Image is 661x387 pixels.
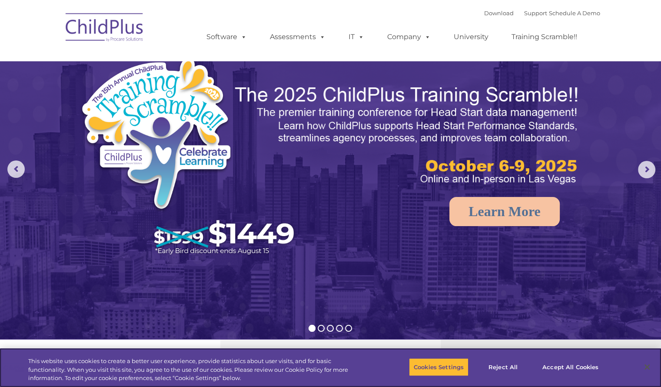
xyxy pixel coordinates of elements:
a: Download [484,10,514,17]
font: | [484,10,600,17]
button: Close [638,357,657,377]
img: ChildPlus by Procare Solutions [61,7,148,50]
a: Support [524,10,547,17]
a: Schedule A Demo [549,10,600,17]
button: Cookies Settings [409,358,468,376]
a: Software [198,28,256,46]
span: Last name [121,57,147,64]
a: University [445,28,497,46]
button: Accept All Cookies [538,358,603,376]
a: Learn More [449,197,560,226]
div: This website uses cookies to create a better user experience, provide statistics about user visit... [28,357,364,383]
a: Training Scramble!! [503,28,586,46]
a: Assessments [261,28,334,46]
span: Phone number [121,93,158,100]
a: Company [379,28,439,46]
a: IT [340,28,373,46]
button: Reject All [476,358,530,376]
